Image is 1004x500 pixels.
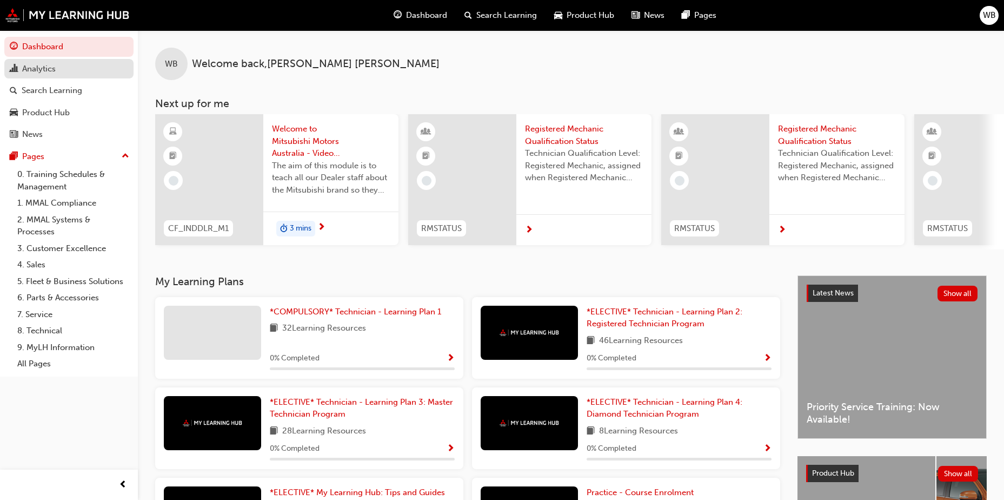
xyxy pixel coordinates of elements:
[169,149,177,163] span: booktick-icon
[192,58,440,70] span: Welcome back , [PERSON_NAME] [PERSON_NAME]
[587,352,636,365] span: 0 % Completed
[10,130,18,140] span: news-icon
[763,442,772,456] button: Show Progress
[13,339,134,356] a: 9. MyLH Information
[476,9,537,22] span: Search Learning
[4,147,134,167] button: Pages
[797,275,987,439] a: Latest NewsShow allPriority Service Training: Now Available!
[525,123,643,147] span: Registered Mechanic Qualification Status
[4,103,134,123] a: Product Hub
[13,240,134,257] a: 3. Customer Excellence
[270,488,445,497] span: *ELECTIVE* My Learning Hub: Tips and Guides
[587,443,636,455] span: 0 % Completed
[5,8,130,22] img: mmal
[587,396,772,420] a: *ELECTIVE* Technician - Learning Plan 4: Diamond Technician Program
[674,222,715,235] span: RMSTATUS
[13,166,134,195] a: 0. Training Schedules & Management
[10,108,18,118] span: car-icon
[456,4,546,27] a: search-iconSearch Learning
[22,63,56,75] div: Analytics
[447,354,455,364] span: Show Progress
[394,9,402,22] span: guage-icon
[408,114,651,245] a: RMSTATUSRegistered Mechanic Qualification StatusTechnician Qualification Level: Registered Mechan...
[155,114,398,245] a: CF_INDDLR_M1Welcome to Mitsubishi Motors Australia - Video (Dealer Induction)The aim of this modu...
[282,425,366,438] span: 28 Learning Resources
[525,226,533,235] span: next-icon
[631,9,640,22] span: news-icon
[623,4,673,27] a: news-iconNews
[10,42,18,52] span: guage-icon
[807,401,978,425] span: Priority Service Training: Now Available!
[980,6,999,25] button: WB
[317,223,325,233] span: next-icon
[554,9,562,22] span: car-icon
[270,425,278,438] span: book-icon
[447,442,455,456] button: Show Progress
[290,222,311,235] span: 3 mins
[587,306,772,330] a: *ELECTIVE* Technician - Learning Plan 2: Registered Technician Program
[272,123,390,160] span: Welcome to Mitsubishi Motors Australia - Video (Dealer Induction)
[169,125,177,139] span: learningResourceType_ELEARNING-icon
[694,9,716,22] span: Pages
[10,86,17,96] span: search-icon
[546,4,623,27] a: car-iconProduct Hub
[928,149,936,163] span: booktick-icon
[587,334,595,348] span: book-icon
[13,273,134,290] a: 5. Fleet & Business Solutions
[13,290,134,306] a: 6. Parts & Accessories
[587,486,698,499] a: Practice - Course Enrolment
[22,84,82,97] div: Search Learning
[599,334,683,348] span: 46 Learning Resources
[10,64,18,74] span: chart-icon
[422,149,430,163] span: booktick-icon
[673,4,725,27] a: pages-iconPages
[270,352,320,365] span: 0 % Completed
[447,444,455,454] span: Show Progress
[587,307,742,329] span: *ELECTIVE* Technician - Learning Plan 2: Registered Technician Program
[270,322,278,335] span: book-icon
[927,222,968,235] span: RMSTATUS
[464,9,472,22] span: search-icon
[928,125,936,139] span: learningResourceType_INSTRUCTOR_LED-icon
[812,469,854,478] span: Product Hub
[422,176,431,186] span: learningRecordVerb_NONE-icon
[13,356,134,372] a: All Pages
[13,195,134,212] a: 1. MMAL Compliance
[4,37,134,57] a: Dashboard
[675,125,683,139] span: learningResourceType_INSTRUCTOR_LED-icon
[13,212,134,240] a: 2. MMAL Systems & Processes
[4,59,134,79] a: Analytics
[928,176,937,186] span: learningRecordVerb_NONE-icon
[587,397,742,419] span: *ELECTIVE* Technician - Learning Plan 4: Diamond Technician Program
[763,444,772,454] span: Show Progress
[567,9,614,22] span: Product Hub
[806,465,978,482] a: Product HubShow all
[168,222,229,235] span: CF_INDDLR_M1
[937,286,978,301] button: Show all
[270,396,455,420] a: *ELECTIVE* Technician - Learning Plan 3: Master Technician Program
[22,107,70,119] div: Product Hub
[421,222,462,235] span: RMSTATUS
[165,58,178,70] span: WB
[270,443,320,455] span: 0 % Completed
[675,176,684,186] span: learningRecordVerb_NONE-icon
[13,256,134,273] a: 4. Sales
[778,147,896,184] span: Technician Qualification Level: Registered Mechanic, assigned when Registered Mechanic modules ha...
[587,425,595,438] span: book-icon
[138,97,1004,110] h3: Next up for me
[10,152,18,162] span: pages-icon
[282,322,366,335] span: 32 Learning Resources
[169,176,178,186] span: learningRecordVerb_NONE-icon
[183,419,242,426] img: mmal
[500,329,559,336] img: mmal
[4,81,134,101] a: Search Learning
[272,160,390,196] span: The aim of this module is to teach all our Dealer staff about the Mitsubishi brand so they demons...
[675,149,683,163] span: booktick-icon
[938,466,979,482] button: Show all
[644,9,664,22] span: News
[155,275,780,288] h3: My Learning Plans
[599,425,678,438] span: 8 Learning Resources
[119,478,127,492] span: prev-icon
